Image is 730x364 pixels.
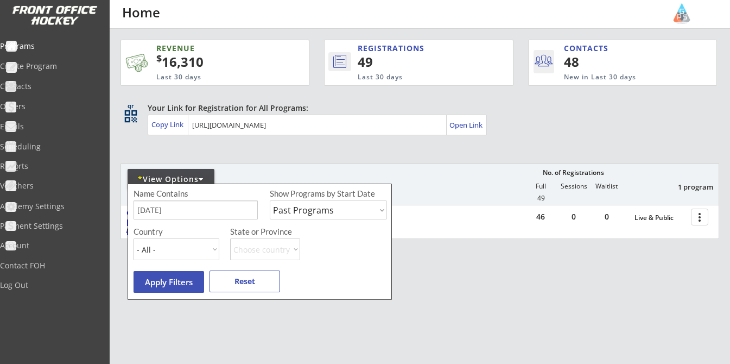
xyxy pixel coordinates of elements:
div: REVENUE [156,43,261,54]
button: Apply Filters [134,271,204,293]
button: Reset [210,271,280,292]
div: View Options [128,174,214,185]
div: Copy Link [151,120,186,129]
div: No. of Registrations [539,169,607,177]
div: qr [124,103,137,110]
div: Open Link [449,121,484,130]
div: 0 [591,213,623,221]
div: 49 [525,194,557,202]
div: Country [134,228,219,236]
div: 48 [564,53,631,71]
button: qr_code [123,108,139,124]
div: CONTACTS [564,43,613,54]
div: 16,310 [156,53,275,71]
div: Sessions [557,183,590,190]
div: Name Contains [134,190,219,198]
div: Waitlist [590,183,623,190]
div: 0 [557,213,590,221]
div: Live & Public [634,214,685,222]
div: State or Province [230,228,385,236]
div: Last 30 days [156,73,261,82]
a: Open Link [449,117,484,133]
div: 49 [358,53,476,71]
div: New in Last 30 days [564,73,666,82]
div: REGISTRATIONS [358,43,466,54]
button: more_vert [691,209,708,225]
div: 1 program [657,182,713,192]
div: GPS [DATE] Control the Ice Clinic @ [PERSON_NAME] Ice Rink (Telluride, [GEOGRAPHIC_DATA]) 2022 [126,209,296,236]
sup: $ [156,52,162,65]
div: [DATE] - [DATE] [126,227,293,233]
div: Your Link for Registration for All Programs: [148,103,685,114]
div: Last 30 days [358,73,468,82]
div: 46 [524,213,557,221]
div: Full [524,183,557,190]
div: Show Programs by Start Date [270,190,385,198]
